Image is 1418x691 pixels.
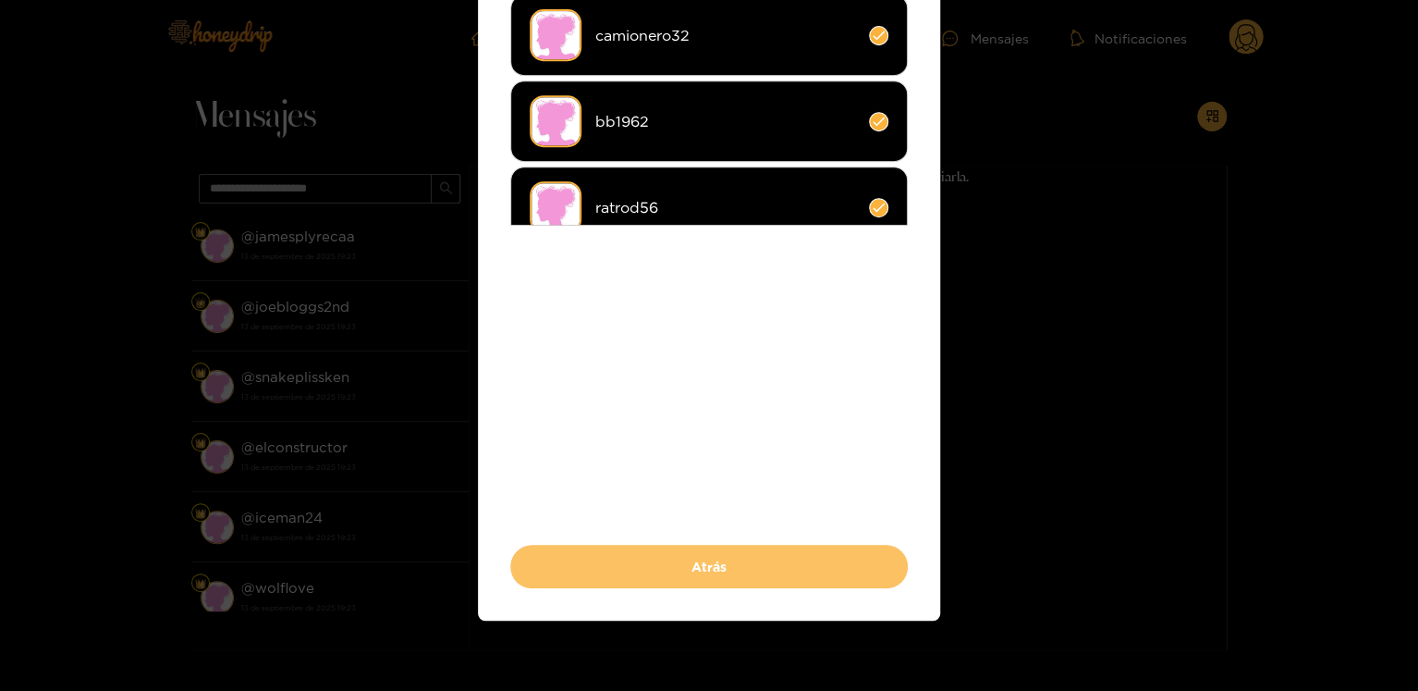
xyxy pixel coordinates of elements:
img: no-avatar.png [530,9,581,61]
img: no-avatar.png [530,181,581,233]
font: bb1962 [595,113,649,130]
img: no-avatar.png [530,95,581,147]
button: Atrás [510,545,908,588]
font: camionero32 [595,27,690,43]
font: ratrod56 [595,199,658,216]
font: Atrás [691,560,727,574]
